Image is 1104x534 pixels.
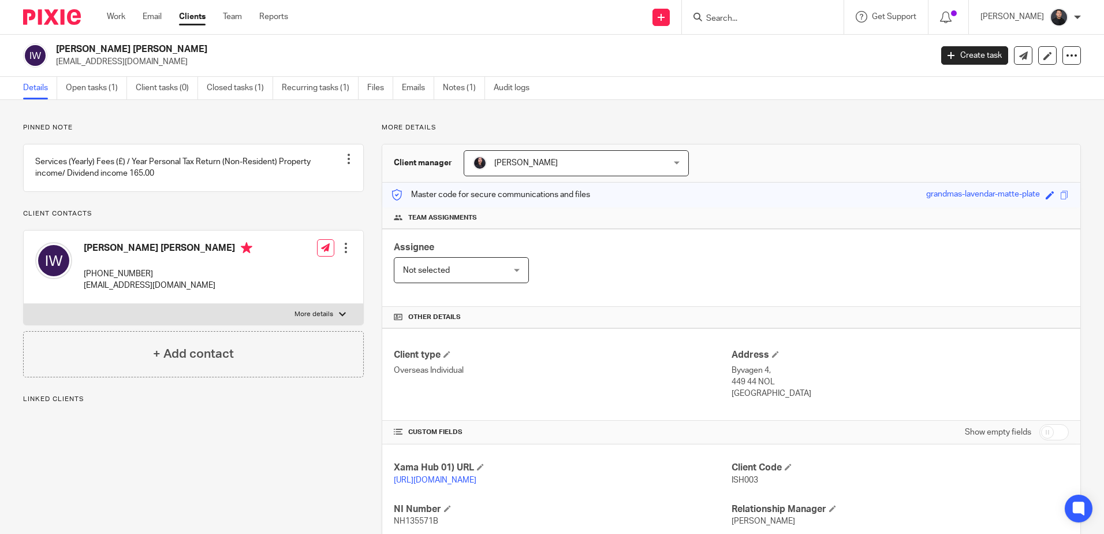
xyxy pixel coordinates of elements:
p: More details [382,123,1081,132]
img: svg%3E [23,43,47,68]
span: [PERSON_NAME] [732,517,795,525]
span: [PERSON_NAME] [494,159,558,167]
p: [EMAIL_ADDRESS][DOMAIN_NAME] [56,56,924,68]
h4: Xama Hub 01) URL [394,462,731,474]
p: More details [294,310,333,319]
a: Create task [941,46,1008,65]
h4: Address [732,349,1069,361]
p: Pinned note [23,123,364,132]
a: [URL][DOMAIN_NAME] [394,476,476,484]
a: Closed tasks (1) [207,77,273,99]
h4: + Add contact [153,345,234,363]
p: [EMAIL_ADDRESS][DOMAIN_NAME] [84,280,252,291]
p: Overseas Individual [394,365,731,376]
a: Files [367,77,393,99]
p: 449 44 NOL [732,376,1069,388]
h4: CUSTOM FIELDS [394,428,731,437]
span: NH135571B [394,517,438,525]
p: [GEOGRAPHIC_DATA] [732,388,1069,399]
a: Recurring tasks (1) [282,77,359,99]
a: Emails [402,77,434,99]
img: My%20Photo.jpg [1050,8,1068,27]
a: Clients [179,11,206,23]
h3: Client manager [394,157,452,169]
h4: Relationship Manager [732,503,1069,516]
a: Audit logs [494,77,538,99]
a: Details [23,77,57,99]
span: ISH003 [732,476,758,484]
a: Email [143,11,162,23]
div: grandmas-lavendar-matte-plate [926,188,1040,202]
p: Client contacts [23,209,364,218]
span: Team assignments [408,213,477,222]
input: Search [705,14,809,24]
p: Master code for secure communications and files [391,189,590,201]
a: Notes (1) [443,77,485,99]
img: svg%3E [35,242,72,279]
h4: Client Code [732,462,1069,474]
p: Byvagen 4, [732,365,1069,376]
a: Work [107,11,125,23]
a: Open tasks (1) [66,77,127,99]
label: Show empty fields [965,427,1031,438]
h4: Client type [394,349,731,361]
a: Team [223,11,242,23]
img: MicrosoftTeams-image.jfif [473,156,487,170]
span: Assignee [394,243,434,252]
a: Client tasks (0) [136,77,198,99]
h2: [PERSON_NAME] [PERSON_NAME] [56,43,750,55]
h4: NI Number [394,503,731,516]
p: [PERSON_NAME] [980,11,1044,23]
p: Linked clients [23,395,364,404]
h4: [PERSON_NAME] [PERSON_NAME] [84,242,252,257]
a: Reports [259,11,288,23]
span: Other details [408,313,461,322]
span: Get Support [872,13,916,21]
p: [PHONE_NUMBER] [84,268,252,280]
i: Primary [241,242,252,254]
span: Not selected [403,266,450,275]
img: Pixie [23,9,81,25]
